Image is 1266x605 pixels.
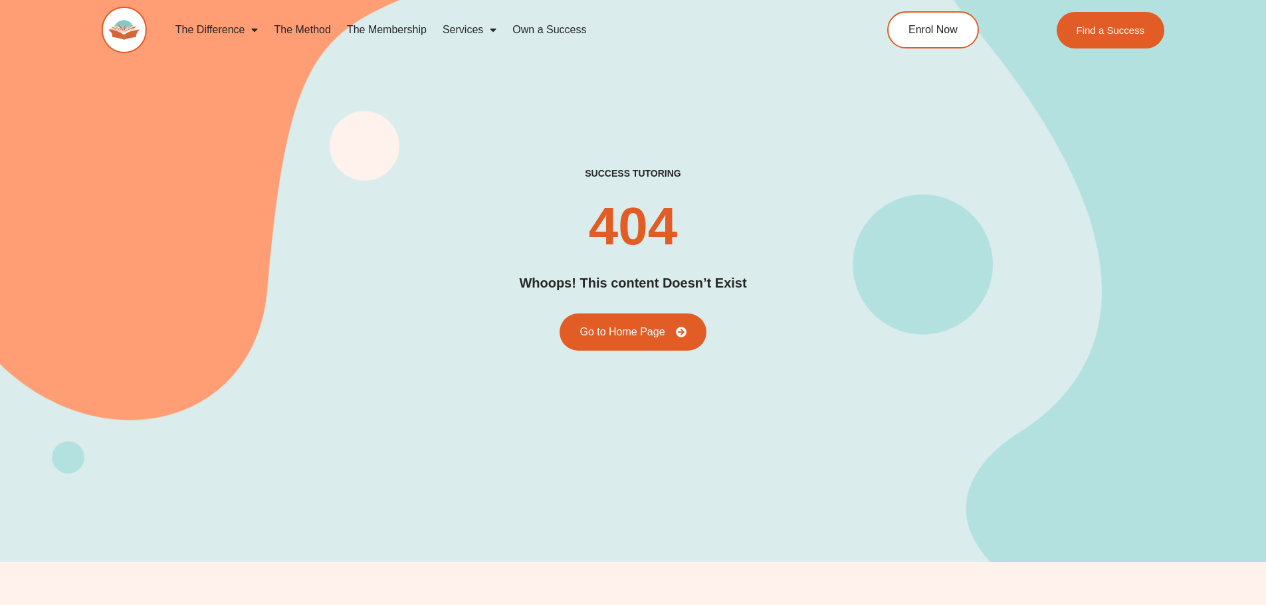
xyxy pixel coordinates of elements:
[580,327,665,337] span: Go to Home Page
[1077,25,1145,35] span: Find a Success
[585,167,681,179] h2: success tutoring
[887,11,979,48] a: Enrol Now
[1057,12,1165,48] a: Find a Success
[560,313,706,351] a: Go to Home Page
[339,15,435,45] a: The Membership
[519,273,746,294] h2: Whoops! This content Doesn’t Exist
[908,25,958,35] span: Enrol Now
[167,15,266,45] a: The Difference
[266,15,338,45] a: The Method
[504,15,594,45] a: Own a Success
[435,15,504,45] a: Services
[589,200,677,253] h2: 404
[167,15,827,45] nav: Menu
